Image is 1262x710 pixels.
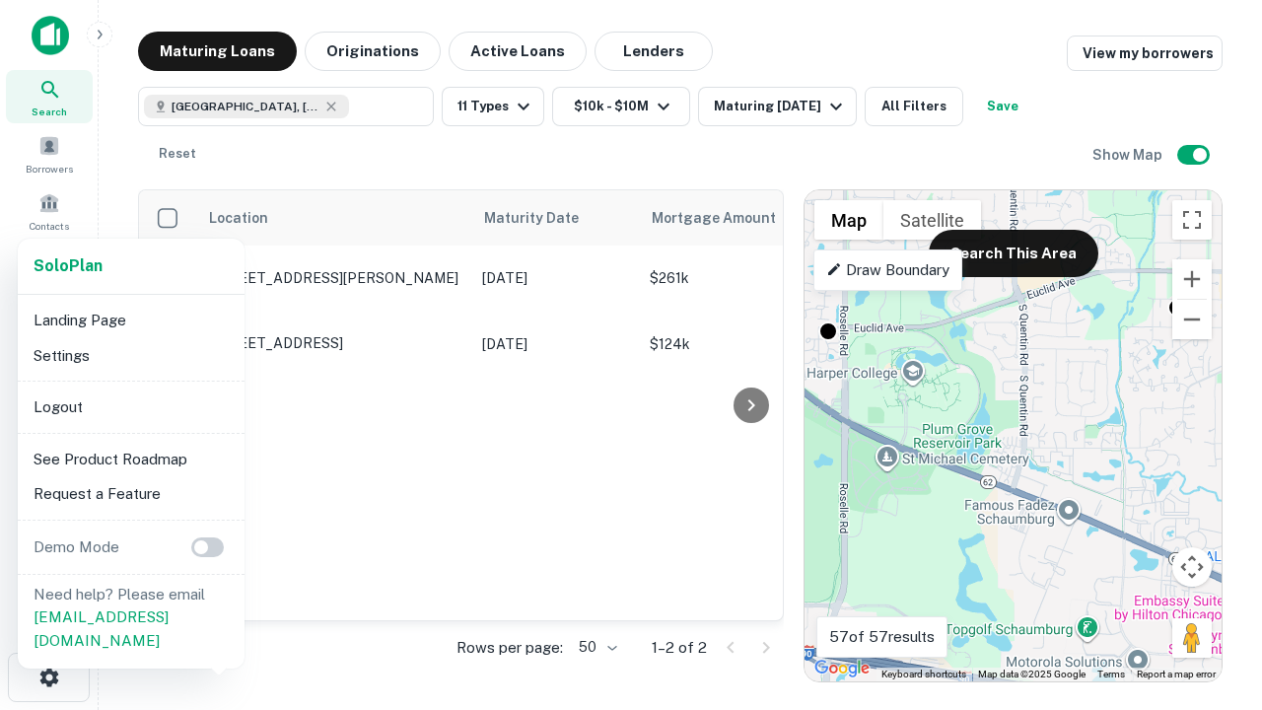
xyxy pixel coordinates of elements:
[26,476,237,512] li: Request a Feature
[26,390,237,425] li: Logout
[34,256,103,275] strong: Solo Plan
[34,254,103,278] a: SoloPlan
[34,583,229,653] p: Need help? Please email
[26,338,237,374] li: Settings
[1163,552,1262,647] iframe: Chat Widget
[26,303,237,338] li: Landing Page
[26,535,127,559] p: Demo Mode
[34,608,169,649] a: [EMAIL_ADDRESS][DOMAIN_NAME]
[26,442,237,477] li: See Product Roadmap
